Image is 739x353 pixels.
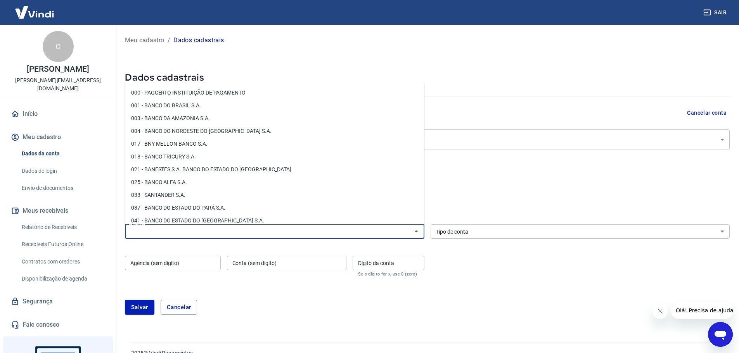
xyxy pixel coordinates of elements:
p: [PERSON_NAME][EMAIL_ADDRESS][DOMAIN_NAME] [6,76,110,93]
button: Meus recebíveis [9,202,107,219]
li: 000 - PAGCERTO INSTITUIÇÃO DE PAGAMENTO [125,86,424,99]
button: Meu cadastro [9,129,107,146]
a: Dados da conta [19,146,107,162]
a: Segurança [9,293,107,310]
li: 003 - BANCO DA AMAZONIA S.A. [125,112,424,125]
li: 018 - BANCO TRICURY S.A. [125,150,424,163]
iframe: Botão para abrir a janela de mensagens [708,322,733,347]
button: Sair [702,5,730,20]
p: / [168,36,170,45]
button: Cancelar [161,300,197,315]
a: Recebíveis Futuros Online [19,236,107,252]
a: Meu cadastro [125,36,164,45]
span: Olá! Precisa de ajuda? [5,5,65,12]
iframe: Fechar mensagem [652,303,668,319]
img: Vindi [9,0,60,24]
li: 041 - BANCO DO ESTADO DO [GEOGRAPHIC_DATA] S.A. [125,214,424,227]
button: Cancelar conta [684,106,730,120]
li: 025 - BANCO ALFA S.A. [125,176,424,189]
a: Relatório de Recebíveis [19,219,107,235]
a: Envio de documentos [19,180,107,196]
div: Araujo e Oliveira Comercio de Roupas LTDA [125,129,730,150]
li: 004 - BANCO DO NORDESTE DO [GEOGRAPHIC_DATA] S.A. [125,125,424,138]
label: Banco [130,221,142,227]
p: Dados cadastrais [173,36,224,45]
p: Se o dígito for x, use 0 (zero) [358,272,419,277]
a: Disponibilização de agenda [19,271,107,287]
li: 017 - BNY MELLON BANCO S.A. [125,138,424,150]
li: 001 - BANCO DO BRASIL S.A. [125,99,424,112]
h5: Dados cadastrais [125,71,730,84]
button: Fechar [411,226,422,237]
a: Contratos com credores [19,254,107,270]
li: 033 - SANTANDER S.A. [125,189,424,201]
iframe: Mensagem da empresa [671,302,733,319]
div: C [43,31,74,62]
p: [PERSON_NAME] [27,65,89,73]
button: Salvar [125,300,154,315]
a: Início [9,105,107,122]
li: 021 - BANESTES S.A. BANCO DO ESTADO DO [GEOGRAPHIC_DATA] [125,163,424,176]
li: 037 - BANCO DO ESTADO DO PARÁ S.A. [125,201,424,214]
a: Dados de login [19,163,107,179]
a: Fale conosco [9,316,107,333]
